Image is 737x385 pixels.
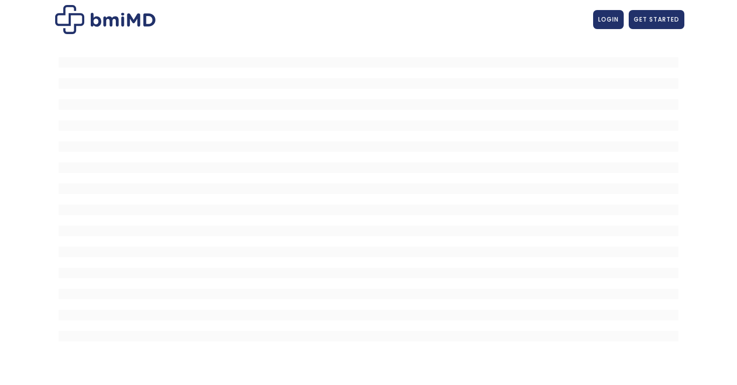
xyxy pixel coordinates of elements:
a: LOGIN [593,10,624,29]
img: Patient Messaging Portal [55,5,155,34]
span: LOGIN [598,15,619,24]
iframe: MDI Patient Messaging Portal [59,47,678,347]
a: GET STARTED [629,10,684,29]
span: GET STARTED [634,15,679,24]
